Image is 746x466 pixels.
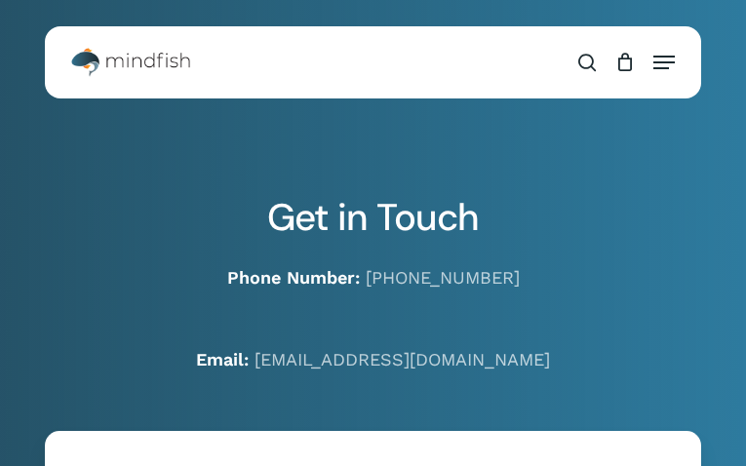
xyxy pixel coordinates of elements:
[366,267,520,288] a: [PHONE_NUMBER]
[606,38,644,87] a: Cart
[196,349,249,369] strong: Email:
[255,349,550,369] a: [EMAIL_ADDRESS][DOMAIN_NAME]
[71,48,191,77] img: Mindfish Test Prep & Academics
[45,38,701,87] header: Main Menu
[45,195,701,240] h2: Get in Touch
[227,267,360,288] strong: Phone Number:
[653,53,675,72] a: Navigation Menu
